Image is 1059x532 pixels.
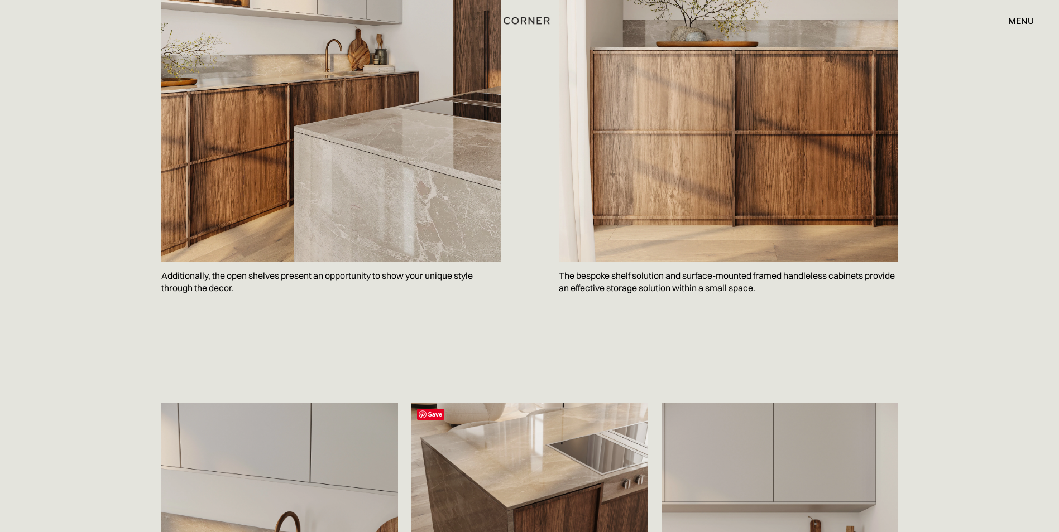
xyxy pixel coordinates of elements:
div: menu [997,11,1034,30]
p: Additionally, the open shelves present an opportunity to show your unique style through the decor. [161,262,501,302]
a: home [490,13,569,28]
span: Save [417,409,445,420]
p: The bespoke shelf solution and surface-mounted framed handleless cabinets provide an effective st... [559,262,898,302]
div: menu [1008,16,1034,25]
